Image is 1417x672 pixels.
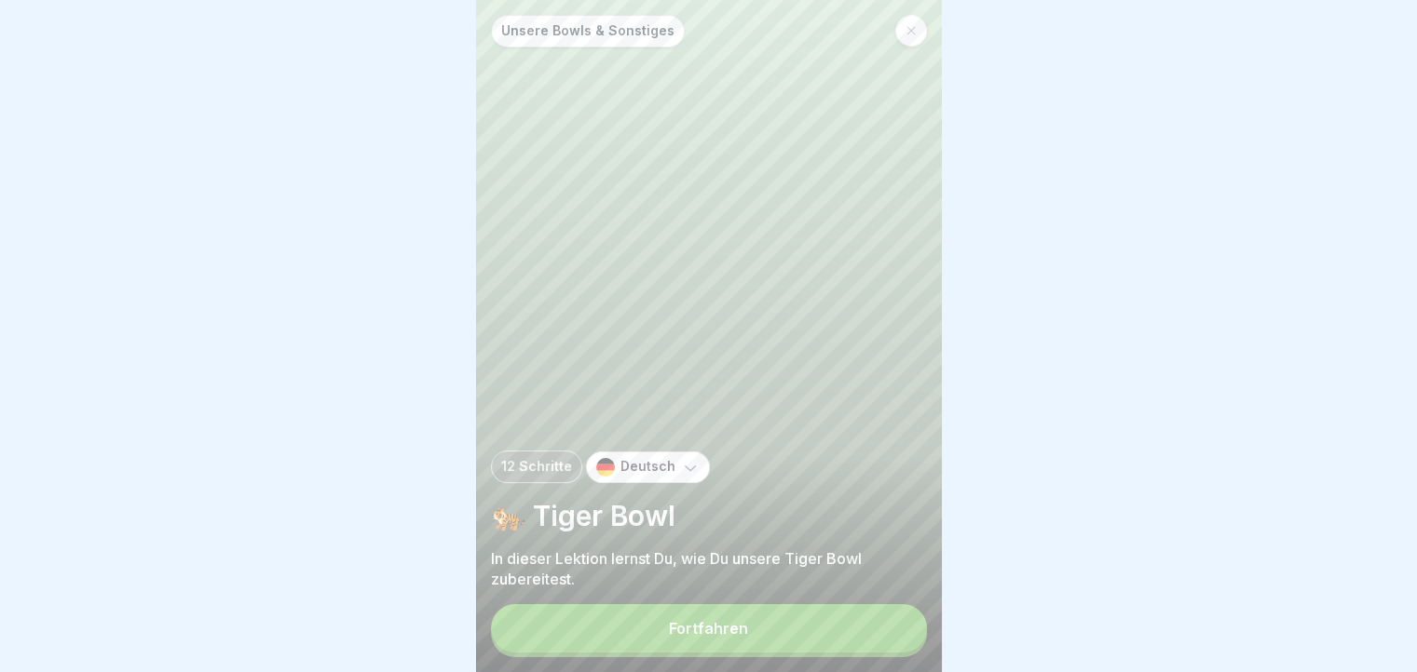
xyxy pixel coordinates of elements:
[596,458,615,477] img: de.svg
[501,459,572,475] p: 12 Schritte
[491,604,927,652] button: Fortfahren
[491,548,927,589] p: In dieser Lektion lernst Du, wie Du unsere Tiger Bowl zubereitest.
[669,620,748,637] div: Fortfahren
[501,23,674,39] p: Unsere Bowls & Sonstiges
[491,498,927,533] p: 🐅 Tiger Bowl
[620,459,675,475] p: Deutsch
